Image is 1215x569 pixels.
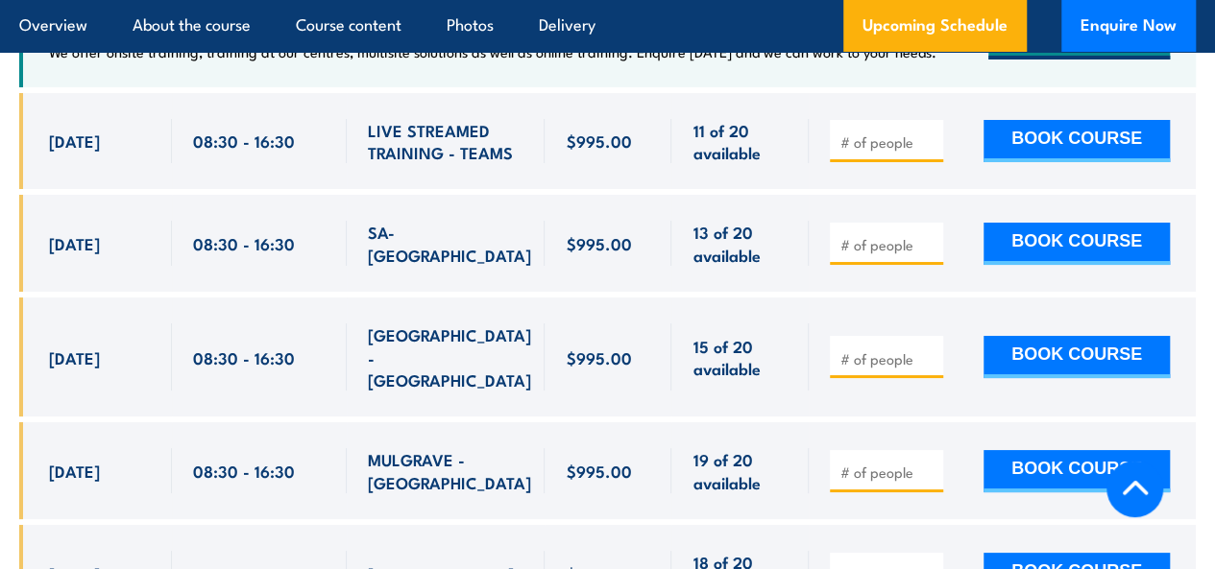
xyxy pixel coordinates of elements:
[693,119,788,164] span: 11 of 20 available
[840,132,936,152] input: # of people
[49,130,100,152] span: [DATE]
[49,346,100,368] span: [DATE]
[566,460,631,482] span: $995.00
[566,346,631,368] span: $995.00
[693,335,788,380] span: 15 of 20 available
[566,130,631,152] span: $995.00
[368,221,531,266] span: SA- [GEOGRAPHIC_DATA]
[840,349,936,368] input: # of people
[840,235,936,254] input: # of people
[193,460,295,482] span: 08:30 - 16:30
[193,130,295,152] span: 08:30 - 16:30
[693,221,788,266] span: 13 of 20 available
[368,323,531,391] span: [GEOGRAPHIC_DATA] - [GEOGRAPHIC_DATA]
[693,448,788,493] span: 19 of 20 available
[984,223,1170,265] button: BOOK COURSE
[566,232,631,254] span: $995.00
[193,232,295,254] span: 08:30 - 16:30
[193,346,295,368] span: 08:30 - 16:30
[49,460,100,482] span: [DATE]
[49,232,100,254] span: [DATE]
[984,450,1170,492] button: BOOK COURSE
[368,448,531,493] span: MULGRAVE - [GEOGRAPHIC_DATA]
[840,462,936,482] input: # of people
[984,120,1170,162] button: BOOK COURSE
[984,336,1170,378] button: BOOK COURSE
[368,119,524,164] span: LIVE STREAMED TRAINING - TEAMS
